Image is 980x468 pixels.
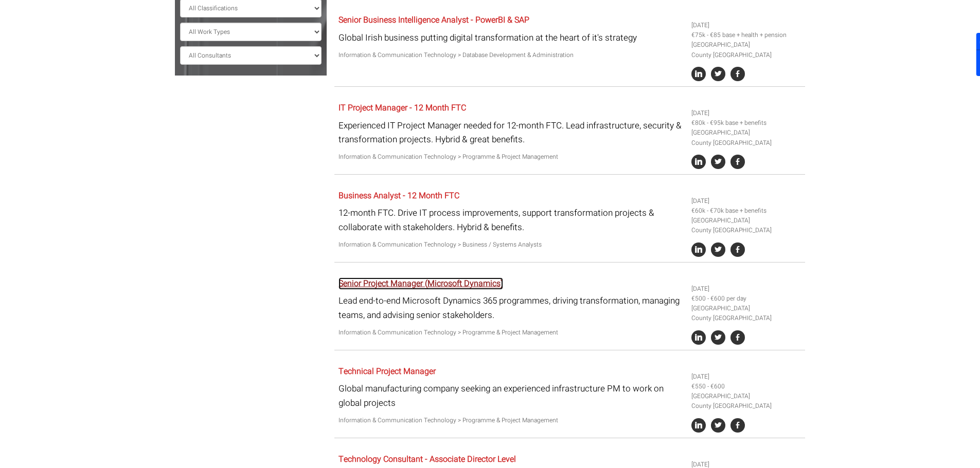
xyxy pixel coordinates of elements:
[691,372,801,382] li: [DATE]
[338,277,503,290] a: Senior Project Manager (Microsoft Dynamics)
[338,328,684,338] p: Information & Communication Technology > Programme & Project Management
[691,304,801,323] li: [GEOGRAPHIC_DATA] County [GEOGRAPHIC_DATA]
[338,152,684,162] p: Information & Communication Technology > Programme & Project Management
[691,294,801,304] li: €500 - €600 per day
[691,216,801,235] li: [GEOGRAPHIC_DATA] County [GEOGRAPHIC_DATA]
[338,294,684,322] p: Lead end-to-end Microsoft Dynamics 365 programmes, driving transformation, managing teams, and ad...
[691,382,801,391] li: €550 - €600
[338,453,516,465] a: Technology Consultant - Associate Director Level
[338,365,436,378] a: Technical Project Manager
[691,284,801,294] li: [DATE]
[338,31,684,45] p: Global Irish business putting digital transformation at the heart of it's strategy
[338,102,466,114] a: IT Project Manager - 12 Month FTC
[338,190,459,202] a: Business Analyst - 12 Month FTC
[691,21,801,30] li: [DATE]
[338,50,684,60] p: Information & Communication Technology > Database Development & Administration
[691,108,801,118] li: [DATE]
[338,240,684,250] p: Information & Communication Technology > Business / Systems Analysts
[338,119,684,146] p: Experienced IT Project Manager needed for 12-month FTC. Lead infrastructure, security & transform...
[691,30,801,40] li: €75k - €85 base + health + pension
[338,382,684,409] p: Global manufacturing company seeking an experienced infrastructure PM to work on global projects
[338,416,684,425] p: Information & Communication Technology > Programme & Project Management
[691,128,801,147] li: [GEOGRAPHIC_DATA] County [GEOGRAPHIC_DATA]
[691,196,801,206] li: [DATE]
[338,206,684,234] p: 12-month FTC. Drive IT process improvements, support transformation projects & collaborate with s...
[691,206,801,216] li: €60k - €70k base + benefits
[338,14,529,26] a: Senior Business Intelligence Analyst - PowerBI & SAP
[691,118,801,128] li: €80k - €95k base + benefits
[691,40,801,60] li: [GEOGRAPHIC_DATA] County [GEOGRAPHIC_DATA]
[691,391,801,411] li: [GEOGRAPHIC_DATA] County [GEOGRAPHIC_DATA]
